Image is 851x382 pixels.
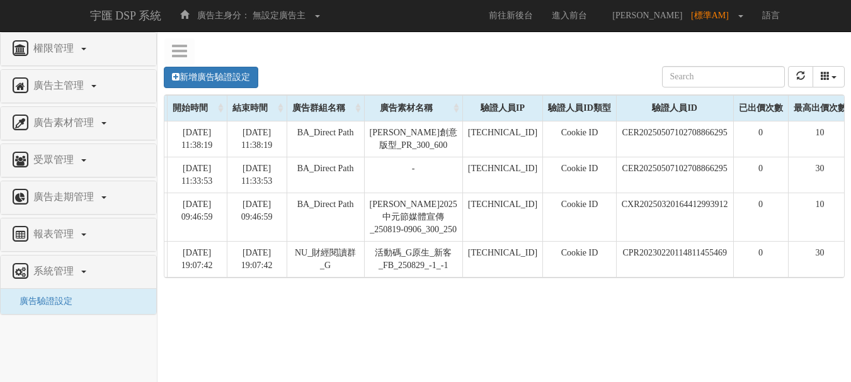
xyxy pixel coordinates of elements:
td: [TECHNICAL_ID] [462,193,542,241]
span: [PERSON_NAME] [606,11,688,20]
td: BA_Direct Path [287,121,364,157]
span: 權限管理 [30,43,80,53]
div: Columns [813,66,845,87]
span: 受眾管理 [30,154,80,165]
div: 驗證人員ID類型 [543,96,616,121]
td: 0 [733,157,788,193]
div: 廣告素材名稱 [365,96,462,121]
div: 開始時間 [168,96,227,121]
td: [DATE] 11:33:53 [227,157,287,193]
span: 報表管理 [30,228,80,239]
div: 驗證人員IP [463,96,542,121]
input: Search [662,66,785,87]
td: [TECHNICAL_ID] [462,121,542,157]
td: 活動碼_G原生_新客_FB_250829_-1_-1 [364,241,462,277]
div: 廣告群組名稱 [287,96,364,121]
td: Cookie ID [543,157,617,193]
a: 受眾管理 [10,150,147,171]
td: [DATE] 11:33:53 [167,157,227,193]
a: 廣告素材管理 [10,113,147,133]
span: 廣告素材管理 [30,117,100,128]
span: 廣告主身分： [197,11,250,20]
td: 0 [733,121,788,157]
a: 廣告驗證設定 [10,296,72,306]
td: [DATE] 11:38:19 [227,121,287,157]
a: 權限管理 [10,39,147,59]
td: NU_財經閱讀群_G [287,241,364,277]
td: [DATE] 09:46:59 [167,193,227,241]
td: 0 [733,193,788,241]
td: [TECHNICAL_ID] [462,241,542,277]
td: CER20250507102708866295 [616,121,733,157]
span: 無設定廣告主 [253,11,306,20]
div: 已出價次數 [734,96,788,121]
a: 系統管理 [10,262,147,282]
td: [DATE] 11:38:19 [167,121,227,157]
td: CER20250507102708866295 [616,157,733,193]
td: [DATE] 09:46:59 [227,193,287,241]
td: CPR20230220114811455469 [616,241,733,277]
a: 新增廣告驗證設定 [164,67,258,88]
button: refresh [788,66,813,87]
span: 廣告走期管理 [30,191,100,202]
td: [PERSON_NAME]創意版型_PR_300_600 [364,121,462,157]
a: 廣告主管理 [10,76,147,96]
span: [標準AM] [691,11,735,20]
td: [TECHNICAL_ID] [462,157,542,193]
button: columns [813,66,845,87]
td: [PERSON_NAME]2025中元節媒體宣傳_250819-0906_300_250 [364,193,462,241]
a: 報表管理 [10,225,147,245]
td: Cookie ID [543,193,617,241]
td: - [364,157,462,193]
td: [DATE] 19:07:42 [167,241,227,277]
span: 廣告主管理 [30,80,90,91]
span: 系統管理 [30,266,80,276]
td: BA_Direct Path [287,157,364,193]
td: Cookie ID [543,121,617,157]
a: 廣告走期管理 [10,188,147,208]
div: 結束時間 [227,96,287,121]
td: BA_Direct Path [287,193,364,241]
div: 驗證人員ID [617,96,733,121]
td: [DATE] 19:07:42 [227,241,287,277]
td: 0 [733,241,788,277]
td: CXR20250320164412993912 [616,193,733,241]
td: Cookie ID [543,241,617,277]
